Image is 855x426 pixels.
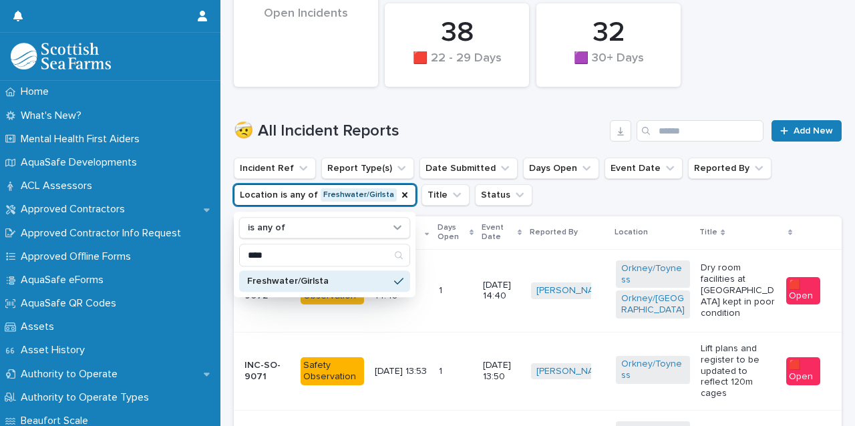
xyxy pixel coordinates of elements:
[15,274,114,286] p: AquaSafe eForms
[421,184,470,206] button: Title
[483,280,520,302] p: [DATE] 14:40
[536,285,609,296] a: [PERSON_NAME]
[15,344,96,357] p: Asset History
[523,158,599,179] button: Days Open
[15,297,127,310] p: AquaSafe QR Codes
[244,360,290,383] p: INC-SO-9071
[15,391,160,404] p: Authority to Operate Types
[605,158,683,179] button: Event Date
[15,250,142,263] p: Approved Offline Forms
[234,184,416,206] button: Location
[439,363,445,377] p: 1
[15,203,136,216] p: Approved Contractors
[772,120,842,142] a: Add New
[786,357,820,385] div: 🟥 Open
[699,225,717,240] p: Title
[234,332,842,410] tr: INC-SO-9071Safety Observation[DATE] 13:5311 [DATE] 13:50[PERSON_NAME] Orkney/Toyness Lift plans a...
[439,282,445,296] p: 1
[11,43,111,69] img: bPIBxiqnSb2ggTQWdOVV
[482,220,514,245] p: Event Date
[15,321,65,333] p: Assets
[239,244,410,266] div: Search
[483,360,520,383] p: [DATE] 13:50
[621,263,685,286] a: Orkney/Toyness
[234,158,316,179] button: Incident Ref
[615,225,648,240] p: Location
[234,122,605,141] h1: 🤕 All Incident Reports
[536,366,609,377] a: [PERSON_NAME]
[637,120,763,142] input: Search
[256,7,355,49] div: Open Incidents
[475,184,532,206] button: Status
[240,244,409,266] input: Search
[15,368,128,381] p: Authority to Operate
[438,220,466,245] p: Days Open
[15,156,148,169] p: AquaSafe Developments
[15,85,59,98] p: Home
[701,262,775,318] p: Dry room facilities at [GEOGRAPHIC_DATA] kept in poor condition
[15,133,150,146] p: Mental Health First Aiders
[419,158,518,179] button: Date Submitted
[15,227,192,240] p: Approved Contractor Info Request
[621,359,685,381] a: Orkney/Toyness
[786,277,820,305] div: 🟥 Open
[559,16,658,49] div: 32
[15,180,103,192] p: ACL Assessors
[248,222,285,234] p: is any of
[321,158,414,179] button: Report Type(s)
[701,343,775,399] p: Lift plans and register to be updated to reflect 120m cages
[15,110,92,122] p: What's New?
[794,126,833,136] span: Add New
[247,276,389,286] p: Freshwater/Girlsta
[301,357,365,385] div: Safety Observation
[688,158,772,179] button: Reported By
[407,51,506,79] div: 🟥 22 - 29 Days
[530,225,578,240] p: Reported By
[621,293,685,316] a: Orkney/[GEOGRAPHIC_DATA]
[407,16,506,49] div: 38
[559,51,658,79] div: 🟪 30+ Days
[234,249,842,332] tr: INC-SO-9072Safety Observation[DATE] 14:4811 [DATE] 14:40[PERSON_NAME] Orkney/Toyness Orkney/[GEOG...
[375,366,428,377] p: [DATE] 13:53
